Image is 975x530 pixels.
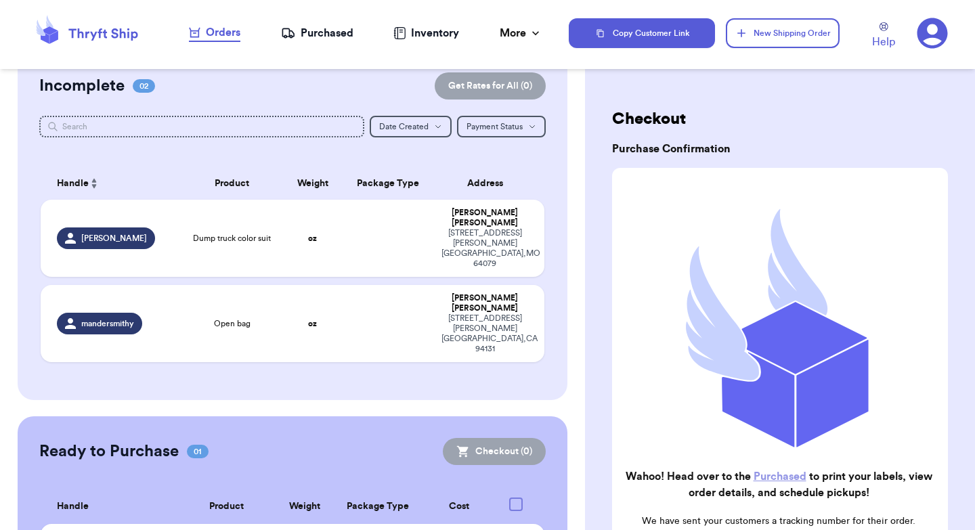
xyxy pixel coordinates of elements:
button: Payment Status [457,116,546,137]
div: More [500,25,542,41]
button: New Shipping Order [726,18,840,48]
th: Address [433,167,544,200]
a: Help [872,22,895,50]
div: [PERSON_NAME] [PERSON_NAME] [441,293,528,313]
h2: Wahoo! Head over to the to print your labels, view order details, and schedule pickups! [623,468,934,501]
h2: Ready to Purchase [39,441,179,462]
span: Payment Status [467,123,523,131]
div: [PERSON_NAME] [PERSON_NAME] [441,208,528,228]
span: Date Created [379,123,429,131]
h3: Purchase Confirmation [612,141,948,157]
th: Product [177,489,276,524]
button: Checkout (0) [443,438,546,465]
div: Orders [189,24,240,41]
th: Weight [282,167,343,200]
a: Inventory [393,25,459,41]
div: [STREET_ADDRESS][PERSON_NAME] [GEOGRAPHIC_DATA] , CA 94131 [441,313,528,354]
input: Search [39,116,364,137]
span: [PERSON_NAME] [81,233,147,244]
a: Purchased [754,471,806,482]
span: mandersmithy [81,318,134,329]
a: Purchased [281,25,353,41]
span: 02 [133,79,155,93]
h2: Incomplete [39,75,125,97]
th: Package Type [343,167,433,200]
th: Weight [276,489,334,524]
strong: oz [308,319,317,328]
button: Sort ascending [89,175,100,192]
div: [STREET_ADDRESS][PERSON_NAME] [GEOGRAPHIC_DATA] , MO 64079 [441,228,528,269]
h2: Checkout [612,108,948,130]
button: Copy Customer Link [569,18,715,48]
span: Dump truck color suit [193,233,271,244]
th: Cost [422,489,495,524]
p: We have sent your customers a tracking number for their order. [623,514,934,528]
button: Date Created [370,116,452,137]
button: Get Rates for All (0) [435,72,546,100]
span: Handle [57,500,89,514]
a: Orders [189,24,240,42]
span: Open bag [214,318,251,329]
span: Help [872,34,895,50]
span: Handle [57,177,89,191]
th: Package Type [334,489,422,524]
span: 01 [187,445,209,458]
th: Product [181,167,282,200]
strong: oz [308,234,317,242]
